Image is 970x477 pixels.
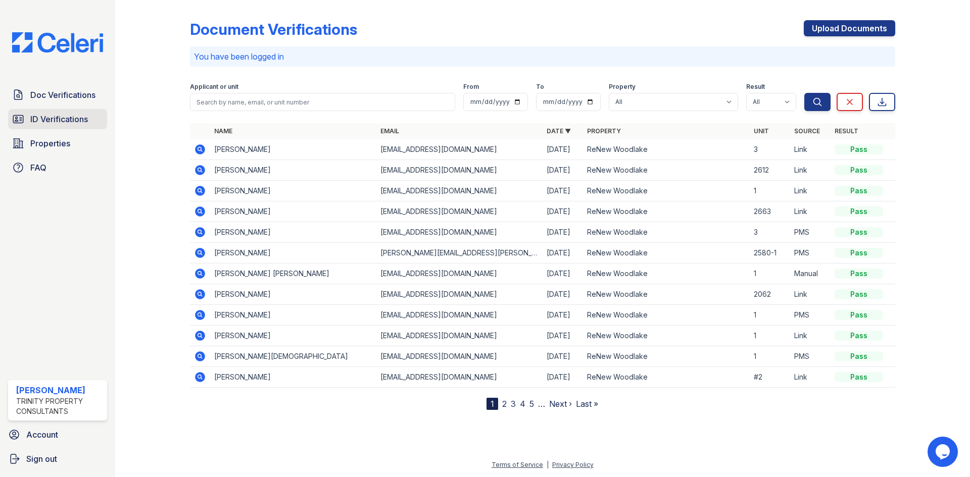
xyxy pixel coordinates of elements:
label: From [463,83,479,91]
a: Upload Documents [804,20,895,36]
div: Pass [835,144,883,154]
td: [PERSON_NAME] [210,160,376,181]
a: Properties [8,133,107,153]
td: ReNew Woodlake [583,367,749,388]
td: 1 [750,326,790,346]
td: [PERSON_NAME][EMAIL_ADDRESS][PERSON_NAME][DOMAIN_NAME] [376,243,543,263]
div: 1 [487,398,498,410]
td: ReNew Woodlake [583,222,749,243]
td: [PERSON_NAME] [210,305,376,326]
td: PMS [790,243,831,263]
a: Name [214,127,232,135]
td: [DATE] [543,160,583,181]
td: [DATE] [543,367,583,388]
input: Search by name, email, or unit number [190,93,455,111]
a: Unit [754,127,769,135]
div: Pass [835,331,883,341]
td: Link [790,284,831,305]
td: 1 [750,263,790,284]
p: You have been logged in [194,50,891,63]
div: Pass [835,269,883,279]
td: Link [790,201,831,222]
td: Link [790,367,831,388]
td: 3 [750,139,790,160]
td: [PERSON_NAME] [210,326,376,346]
td: [DATE] [543,201,583,222]
td: [DATE] [543,222,583,243]
a: Account [4,425,111,445]
a: Property [587,127,621,135]
td: [PERSON_NAME] [210,243,376,263]
div: Trinity Property Consultants [16,396,103,416]
span: FAQ [30,162,46,174]
td: ReNew Woodlake [583,346,749,367]
td: [DATE] [543,284,583,305]
td: [PERSON_NAME] [210,139,376,160]
a: Result [835,127,858,135]
iframe: chat widget [928,437,960,467]
td: ReNew Woodlake [583,326,749,346]
td: [DATE] [543,139,583,160]
td: [DATE] [543,263,583,284]
td: 2062 [750,284,790,305]
td: ReNew Woodlake [583,243,749,263]
a: Date ▼ [547,127,571,135]
label: Property [609,83,636,91]
label: Applicant or unit [190,83,238,91]
td: [DATE] [543,181,583,201]
td: 2663 [750,201,790,222]
span: … [538,398,545,410]
td: [PERSON_NAME] [210,284,376,305]
td: Link [790,139,831,160]
div: Pass [835,351,883,361]
div: Pass [835,310,883,320]
div: Pass [835,227,883,237]
span: ID Verifications [30,113,88,125]
td: PMS [790,222,831,243]
td: ReNew Woodlake [583,305,749,326]
td: [EMAIL_ADDRESS][DOMAIN_NAME] [376,326,543,346]
td: [EMAIL_ADDRESS][DOMAIN_NAME] [376,222,543,243]
td: [EMAIL_ADDRESS][DOMAIN_NAME] [376,139,543,160]
td: ReNew Woodlake [583,201,749,222]
td: PMS [790,305,831,326]
div: Pass [835,372,883,382]
a: 5 [529,399,534,409]
div: Pass [835,206,883,217]
a: Privacy Policy [552,461,594,468]
div: | [547,461,549,468]
td: [PERSON_NAME] [210,367,376,388]
td: 1 [750,305,790,326]
a: 2 [502,399,507,409]
td: [PERSON_NAME] [210,201,376,222]
td: 2612 [750,160,790,181]
td: [PERSON_NAME][DEMOGRAPHIC_DATA] [210,346,376,367]
td: 1 [750,346,790,367]
td: [EMAIL_ADDRESS][DOMAIN_NAME] [376,201,543,222]
td: [PERSON_NAME] [PERSON_NAME] [210,263,376,284]
td: ReNew Woodlake [583,284,749,305]
td: PMS [790,346,831,367]
a: Source [794,127,820,135]
td: [EMAIL_ADDRESS][DOMAIN_NAME] [376,181,543,201]
span: Account [26,429,58,441]
a: ID Verifications [8,109,107,129]
td: 3 [750,222,790,243]
td: [DATE] [543,243,583,263]
td: ReNew Woodlake [583,139,749,160]
a: Email [380,127,399,135]
td: [PERSON_NAME] [210,181,376,201]
td: #2 [750,367,790,388]
td: ReNew Woodlake [583,181,749,201]
td: Manual [790,263,831,284]
td: [EMAIL_ADDRESS][DOMAIN_NAME] [376,160,543,181]
td: ReNew Woodlake [583,263,749,284]
td: Link [790,326,831,346]
a: Last » [576,399,598,409]
a: 3 [511,399,516,409]
div: [PERSON_NAME] [16,384,103,396]
a: 4 [520,399,525,409]
img: CE_Logo_Blue-a8612792a0a2168367f1c8372b55b34899dd931a85d93a1a3d3e32e68fde9ad4.png [4,32,111,52]
button: Sign out [4,449,111,469]
td: [EMAIL_ADDRESS][DOMAIN_NAME] [376,284,543,305]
